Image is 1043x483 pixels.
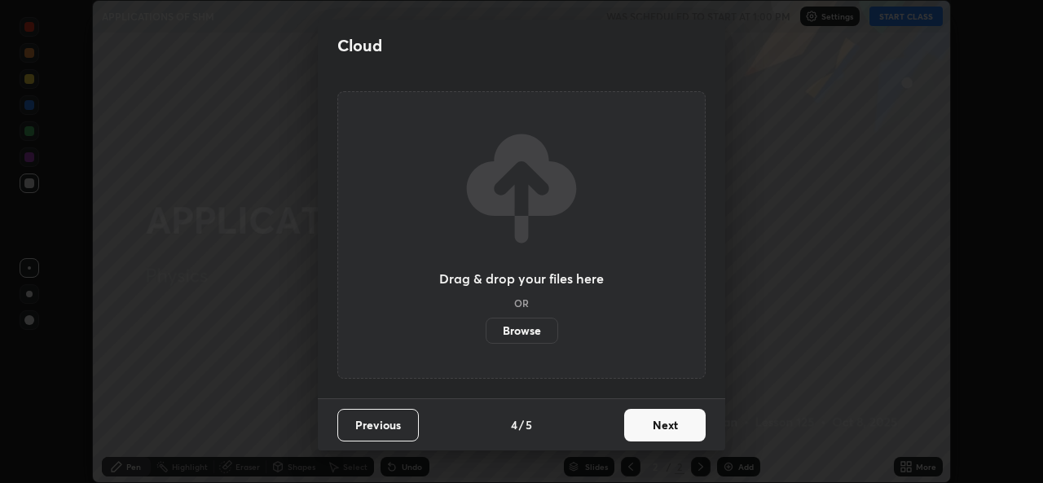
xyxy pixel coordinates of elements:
h3: Drag & drop your files here [439,272,604,285]
h4: 5 [526,416,532,433]
h4: / [519,416,524,433]
h2: Cloud [337,35,382,56]
button: Next [624,409,706,441]
h4: 4 [511,416,517,433]
h5: OR [514,298,529,308]
button: Previous [337,409,419,441]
